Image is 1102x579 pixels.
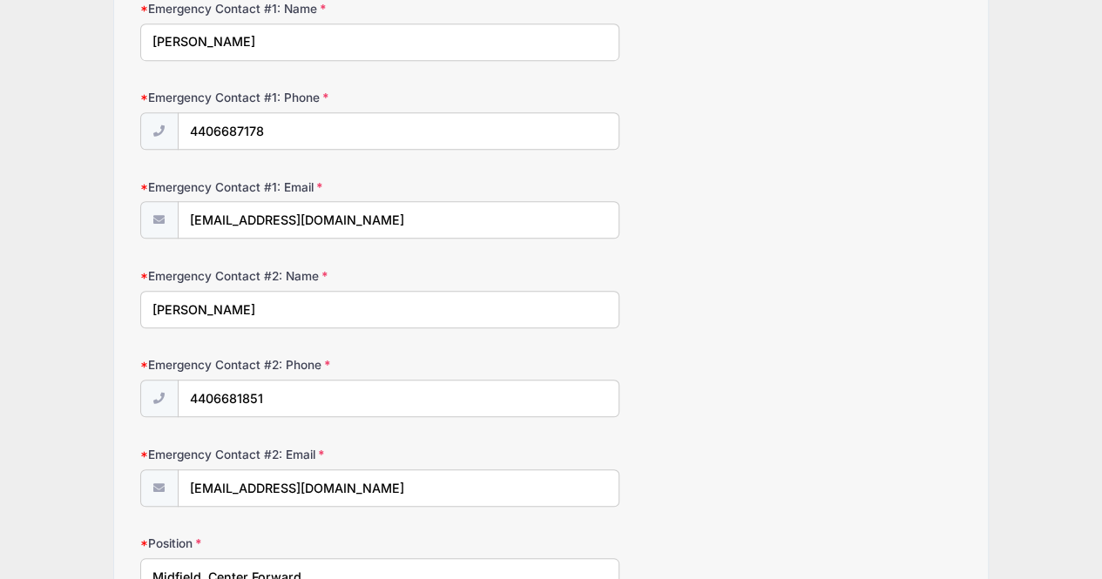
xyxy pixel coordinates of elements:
[140,89,415,106] label: Emergency Contact #1: Phone
[140,178,415,196] label: Emergency Contact #1: Email
[178,469,619,507] input: email@email.com
[140,356,415,374] label: Emergency Contact #2: Phone
[178,201,619,239] input: email@email.com
[178,112,619,150] input: (xxx) xxx-xxxx
[178,380,619,417] input: (xxx) xxx-xxxx
[140,267,415,285] label: Emergency Contact #2: Name
[140,446,415,463] label: Emergency Contact #2: Email
[140,535,415,552] label: Position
